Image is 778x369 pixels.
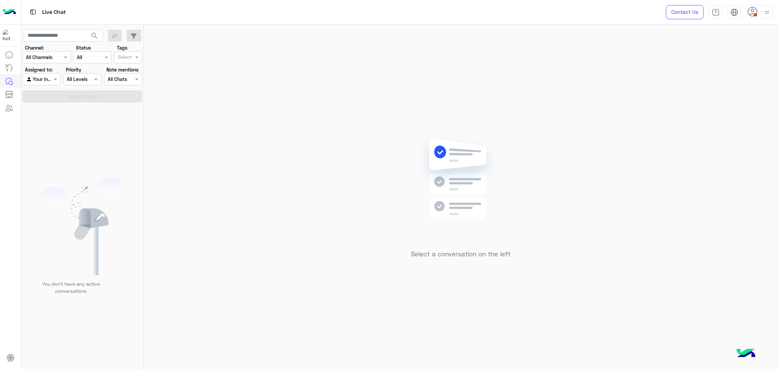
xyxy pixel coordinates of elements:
[730,8,738,16] img: tab
[25,66,53,73] label: Assigned to:
[25,44,44,51] label: Channel:
[106,66,138,73] label: Note mentions
[90,32,99,40] span: search
[763,8,771,17] img: profile
[40,177,125,275] img: empty users
[42,8,66,17] p: Live Chat
[86,30,103,44] button: search
[709,5,722,19] a: tab
[117,53,132,62] div: Select
[3,29,15,41] img: 1403182699927242
[29,8,37,16] img: tab
[3,5,16,19] img: Logo
[76,44,91,51] label: Status
[22,90,142,103] button: Apply Filters
[37,280,105,295] p: You don’t have any active conversations
[412,133,510,245] img: no messages
[734,342,758,366] img: hulul-logo.png
[117,44,127,51] label: Tags
[666,5,704,19] a: Contact Us
[712,8,720,16] img: tab
[411,250,511,258] h5: Select a conversation on the left
[66,66,81,73] label: Priority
